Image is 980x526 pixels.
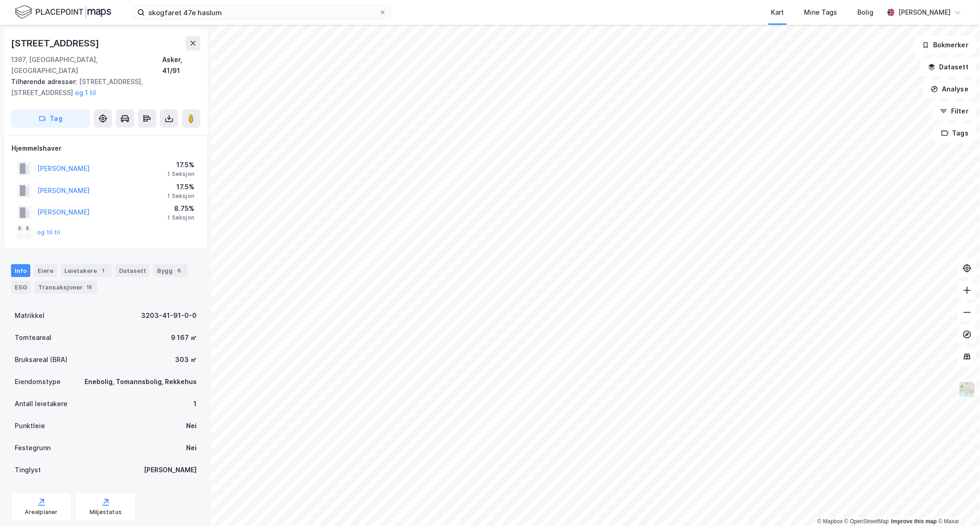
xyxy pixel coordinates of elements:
[15,398,68,409] div: Antall leietakere
[34,281,97,294] div: Transaksjoner
[167,159,194,170] div: 17.5%
[15,310,45,321] div: Matrikkel
[15,376,61,387] div: Eiendomstype
[804,7,837,18] div: Mine Tags
[934,482,980,526] div: Kontrollprogram for chat
[15,464,41,475] div: Tinglyst
[25,509,57,516] div: Arealplaner
[167,214,194,221] div: 1 Seksjon
[934,124,976,142] button: Tags
[891,518,937,525] a: Improve this map
[175,266,184,275] div: 6
[61,264,112,277] div: Leietakere
[920,58,976,76] button: Datasett
[15,4,111,20] img: logo.f888ab2527a4732fd821a326f86c7f29.svg
[145,6,379,19] input: Søk på adresse, matrikkel, gårdeiere, leietakere eller personer
[186,420,197,431] div: Nei
[932,102,976,120] button: Filter
[15,420,45,431] div: Punktleie
[34,264,57,277] div: Eiere
[167,192,194,200] div: 1 Seksjon
[85,376,197,387] div: Enebolig, Tomannsbolig, Rekkehus
[162,54,200,76] div: Asker, 41/91
[11,78,79,85] span: Tilhørende adresser:
[167,181,194,192] div: 17.5%
[817,518,843,525] a: Mapbox
[771,7,784,18] div: Kart
[85,283,94,292] div: 18
[193,398,197,409] div: 1
[11,109,90,128] button: Tag
[144,464,197,475] div: [PERSON_NAME]
[153,264,187,277] div: Bygg
[15,354,68,365] div: Bruksareal (BRA)
[90,509,122,516] div: Miljøstatus
[167,203,194,214] div: 8.75%
[898,7,951,18] div: [PERSON_NAME]
[175,354,197,365] div: 303 ㎡
[186,442,197,453] div: Nei
[11,76,193,98] div: [STREET_ADDRESS], [STREET_ADDRESS]
[934,482,980,526] iframe: Chat Widget
[914,36,976,54] button: Bokmerker
[844,518,889,525] a: OpenStreetMap
[923,80,976,98] button: Analyse
[11,36,101,51] div: [STREET_ADDRESS]
[15,442,51,453] div: Festegrunn
[11,54,162,76] div: 1397, [GEOGRAPHIC_DATA], [GEOGRAPHIC_DATA]
[11,264,30,277] div: Info
[15,332,51,343] div: Tomteareal
[171,332,197,343] div: 9 167 ㎡
[11,143,200,154] div: Hjemmelshaver
[167,170,194,178] div: 1 Seksjon
[115,264,150,277] div: Datasett
[958,381,976,398] img: Z
[857,7,873,18] div: Bolig
[99,266,108,275] div: 1
[141,310,197,321] div: 3203-41-91-0-0
[11,281,31,294] div: ESG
